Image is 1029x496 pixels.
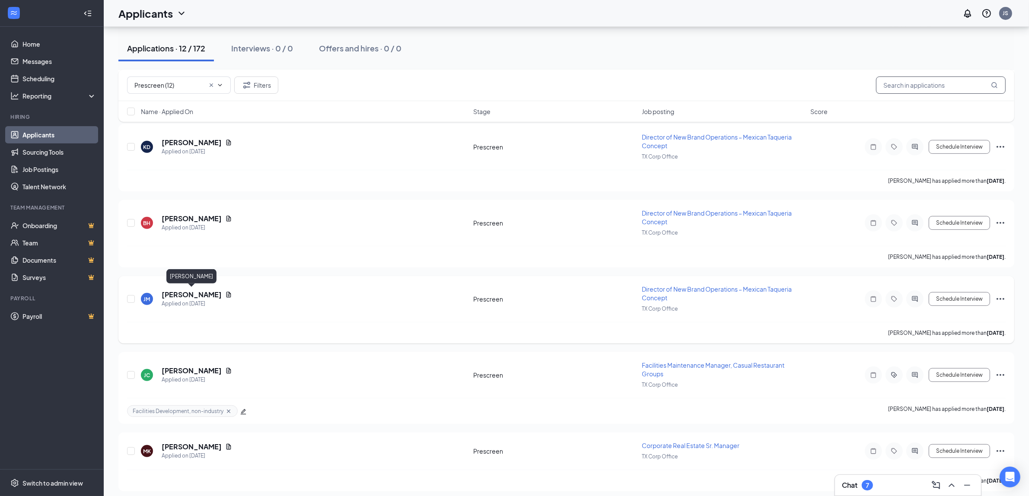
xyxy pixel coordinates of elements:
[22,178,96,195] a: Talent Network
[127,43,205,54] div: Applications · 12 / 172
[987,477,1004,484] b: [DATE]
[134,80,204,90] input: All Stages
[642,209,792,226] span: Director of New Brand Operations – Mexican Taqueria Concept
[642,107,674,116] span: Job posting
[225,291,232,298] svg: Document
[931,480,941,490] svg: ComposeMessage
[208,82,215,89] svg: Cross
[166,269,217,283] div: [PERSON_NAME]
[162,375,232,384] div: Applied on [DATE]
[144,372,150,379] div: JC
[987,330,1004,336] b: [DATE]
[842,480,857,490] h3: Chat
[144,296,150,303] div: JM
[473,143,637,151] div: Prescreen
[866,482,869,489] div: 7
[10,295,95,302] div: Payroll
[910,143,920,150] svg: ActiveChat
[929,478,943,492] button: ComposeMessage
[22,251,96,269] a: DocumentsCrown
[929,216,990,230] button: Schedule Interview
[162,442,222,451] h5: [PERSON_NAME]
[319,43,401,54] div: Offers and hires · 0 / 0
[868,143,879,150] svg: Note
[162,138,222,147] h5: [PERSON_NAME]
[217,82,223,89] svg: ChevronDown
[995,294,1006,304] svg: Ellipses
[642,305,678,312] span: TX Corp Office
[225,443,232,450] svg: Document
[868,296,879,302] svg: Note
[810,107,828,116] span: Score
[473,219,637,227] div: Prescreen
[995,142,1006,152] svg: Ellipses
[995,446,1006,456] svg: Ellipses
[642,382,678,388] span: TX Corp Office
[22,92,97,100] div: Reporting
[889,143,899,150] svg: Tag
[118,6,173,21] h1: Applicants
[22,126,96,143] a: Applicants
[22,161,96,178] a: Job Postings
[10,479,19,487] svg: Settings
[946,480,957,490] svg: ChevronUp
[1003,10,1009,17] div: JS
[143,219,151,227] div: BH
[22,308,96,325] a: PayrollCrown
[945,478,959,492] button: ChevronUp
[987,406,1004,412] b: [DATE]
[888,405,1006,417] p: [PERSON_NAME] has applied more than .
[642,229,678,236] span: TX Corp Office
[22,217,96,234] a: OnboardingCrown
[929,444,990,458] button: Schedule Interview
[162,223,232,232] div: Applied on [DATE]
[868,448,879,455] svg: Note
[888,329,1006,337] p: [PERSON_NAME] has applied more than .
[642,285,792,302] span: Director of New Brand Operations – Mexican Taqueria Concept
[888,253,1006,261] p: [PERSON_NAME] has applied more than .
[141,107,193,116] span: Name · Applied On
[10,92,19,100] svg: Analysis
[162,147,232,156] div: Applied on [DATE]
[162,451,232,460] div: Applied on [DATE]
[162,366,222,375] h5: [PERSON_NAME]
[143,143,151,151] div: KD
[642,361,784,378] span: Facilities Maintenance Manager, Casual Restaurant Groups
[225,367,232,374] svg: Document
[987,178,1004,184] b: [DATE]
[176,8,187,19] svg: ChevronDown
[234,76,278,94] button: Filter Filters
[225,408,232,415] svg: Cross
[143,448,151,455] div: MK
[876,76,1006,94] input: Search in applications
[22,234,96,251] a: TeamCrown
[231,43,293,54] div: Interviews · 0 / 0
[991,82,998,89] svg: MagnifyingGlass
[642,442,739,449] span: Corporate Real Estate Sr. Manager
[225,139,232,146] svg: Document
[889,219,899,226] svg: Tag
[642,453,678,460] span: TX Corp Office
[22,53,96,70] a: Messages
[929,140,990,154] button: Schedule Interview
[910,296,920,302] svg: ActiveChat
[642,133,792,149] span: Director of New Brand Operations – Mexican Taqueria Concept
[995,218,1006,228] svg: Ellipses
[868,372,879,378] svg: Note
[22,70,96,87] a: Scheduling
[929,292,990,306] button: Schedule Interview
[240,409,246,415] span: edit
[473,447,637,455] div: Prescreen
[242,80,252,90] svg: Filter
[162,299,232,308] div: Applied on [DATE]
[889,296,899,302] svg: Tag
[22,35,96,53] a: Home
[889,372,899,378] svg: ActiveTag
[868,219,879,226] svg: Note
[987,254,1004,260] b: [DATE]
[83,9,92,18] svg: Collapse
[642,153,678,160] span: TX Corp Office
[473,295,637,303] div: Prescreen
[910,372,920,378] svg: ActiveChat
[910,448,920,455] svg: ActiveChat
